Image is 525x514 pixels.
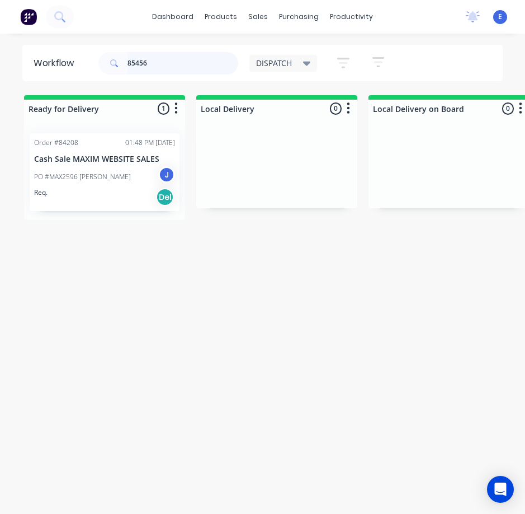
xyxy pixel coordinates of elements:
p: PO #MAX2596 [PERSON_NAME] [34,172,131,182]
div: J [158,166,175,183]
div: 01:48 PM [DATE] [125,138,175,148]
p: Req. [34,188,48,198]
a: dashboard [146,8,199,25]
div: Order #8420801:48 PM [DATE]Cash Sale MAXIM WEBSITE SALESPO #MAX2596 [PERSON_NAME]JReq.Del [30,133,179,211]
div: Open Intercom Messenger [487,476,514,503]
input: Search for orders... [127,52,238,74]
div: products [199,8,243,25]
div: Order #84208 [34,138,78,148]
img: Factory [20,8,37,25]
div: purchasing [273,8,324,25]
span: DISPATCH [256,57,292,69]
div: Workflow [34,57,79,70]
span: E [498,12,502,22]
div: Del [156,188,174,206]
div: sales [243,8,273,25]
p: Cash Sale MAXIM WEBSITE SALES [34,155,175,164]
div: productivity [324,8,379,25]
